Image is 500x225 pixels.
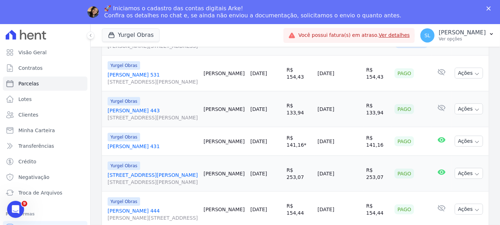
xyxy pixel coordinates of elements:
span: Troca de Arquivos [18,189,62,196]
a: Negativação [3,170,87,184]
a: [STREET_ADDRESS][PERSON_NAME][STREET_ADDRESS][PERSON_NAME] [108,171,198,186]
span: Crédito [18,158,36,165]
span: Negativação [18,174,50,181]
td: R$ 133,94 [284,91,315,127]
div: Pago [395,68,414,78]
td: R$ 141,16 [363,127,392,156]
td: [PERSON_NAME] [201,127,247,156]
div: Plataformas [6,210,85,218]
td: [DATE] [315,156,363,191]
button: SL [PERSON_NAME] Ver opções [415,26,500,45]
span: Contratos [18,64,42,72]
td: [PERSON_NAME] [201,91,247,127]
span: Yurgel Obras [108,61,140,70]
span: Yurgel Obras [108,162,140,170]
a: Crédito [3,154,87,169]
span: Lotes [18,96,32,103]
td: R$ 154,43 [284,55,315,91]
span: [STREET_ADDRESS][PERSON_NAME] [108,179,198,186]
span: Minha Carteira [18,127,55,134]
button: Yurgel Obras [102,28,160,42]
span: Visão Geral [18,49,47,56]
button: Ações [455,136,483,147]
span: [PERSON_NAME][STREET_ADDRESS] [108,214,198,221]
td: R$ 253,07 [284,156,315,191]
span: Yurgel Obras [108,97,140,106]
a: [PERSON_NAME] 444[PERSON_NAME][STREET_ADDRESS] [108,207,198,221]
a: Minha Carteira [3,123,87,137]
td: [PERSON_NAME] [201,55,247,91]
button: Ações [455,103,483,114]
td: R$ 133,94 [363,91,392,127]
td: R$ 141,16 [284,127,315,156]
a: [PERSON_NAME] 431 [108,143,198,150]
div: Pago [395,136,414,146]
iframe: Intercom live chat [7,201,24,218]
td: R$ 253,07 [363,156,392,191]
span: Você possui fatura(s) em atraso. [298,32,410,39]
div: Pago [395,169,414,179]
span: Yurgel Obras [108,133,140,141]
a: Visão Geral [3,45,87,60]
td: [DATE] [315,127,363,156]
a: [DATE] [251,171,267,176]
button: Ações [455,168,483,179]
span: [STREET_ADDRESS][PERSON_NAME] [108,114,198,121]
span: Parcelas [18,80,39,87]
a: [PERSON_NAME] 531[STREET_ADDRESS][PERSON_NAME] [108,71,198,85]
span: SL [425,33,431,38]
td: [DATE] [315,55,363,91]
a: Clientes [3,108,87,122]
span: Transferências [18,142,54,150]
span: Clientes [18,111,38,118]
div: Pago [395,104,414,114]
span: Yurgel Obras [108,197,140,206]
div: Pago [395,204,414,214]
a: Lotes [3,92,87,106]
p: Ver opções [439,36,486,42]
a: Parcelas [3,77,87,91]
span: 9 [22,201,27,207]
a: Transferências [3,139,87,153]
td: [PERSON_NAME] [201,156,247,191]
a: [DATE] [251,106,267,112]
a: [DATE] [251,71,267,76]
a: [PERSON_NAME] 443[STREET_ADDRESS][PERSON_NAME] [108,107,198,121]
div: Fechar [487,6,494,11]
a: [DATE] [251,139,267,144]
button: Ações [455,204,483,215]
a: [DATE] [251,207,267,212]
div: 🚀 Iniciamos o cadastro das contas digitais Arke! Confira os detalhes no chat e, se ainda não envi... [104,5,402,19]
span: [STREET_ADDRESS][PERSON_NAME] [108,78,198,85]
a: Contratos [3,61,87,75]
a: Ver detalhes [379,32,410,38]
p: [PERSON_NAME] [439,29,486,36]
td: [DATE] [315,91,363,127]
button: Ações [455,68,483,79]
a: Troca de Arquivos [3,186,87,200]
img: Profile image for Adriane [87,6,99,18]
td: R$ 154,43 [363,55,392,91]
